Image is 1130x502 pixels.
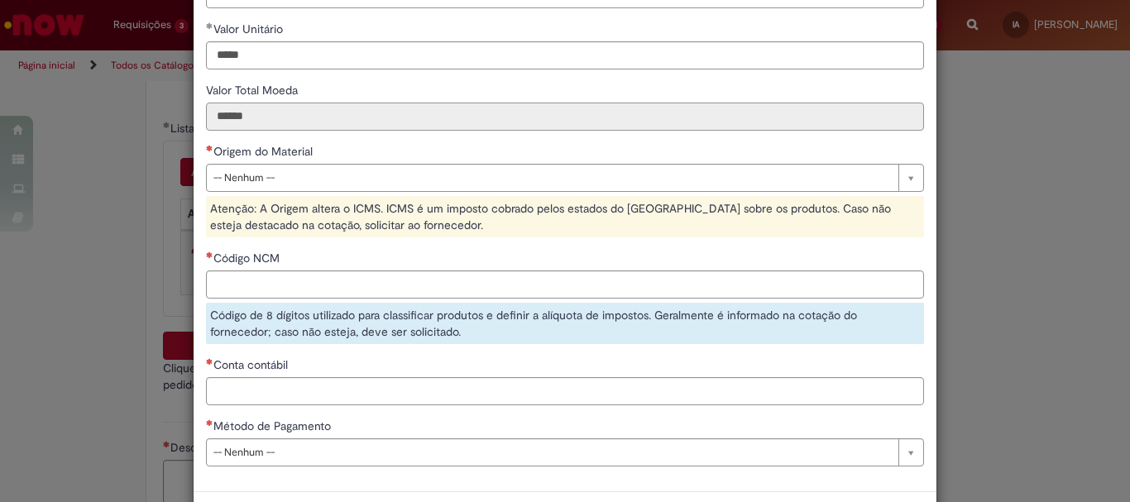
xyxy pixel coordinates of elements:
[213,22,286,36] span: Valor Unitário
[213,439,890,466] span: -- Nenhum --
[206,41,924,69] input: Valor Unitário
[206,145,213,151] span: Necessários
[213,251,283,265] span: Código NCM
[206,83,301,98] span: Somente leitura - Valor Total Moeda
[206,196,924,237] div: Atenção: A Origem altera o ICMS. ICMS é um imposto cobrado pelos estados do [GEOGRAPHIC_DATA] sob...
[206,419,213,426] span: Necessários
[206,251,213,258] span: Necessários
[206,103,924,131] input: Valor Total Moeda
[213,357,291,372] span: Conta contábil
[206,22,213,29] span: Obrigatório Preenchido
[206,303,924,344] div: Código de 8 dígitos utilizado para classificar produtos e definir a alíquota de impostos. Geralme...
[206,270,924,299] input: Código NCM
[213,144,316,159] span: Origem do Material
[213,418,334,433] span: Método de Pagamento
[206,358,213,365] span: Necessários
[206,377,924,405] input: Conta contábil
[213,165,890,191] span: -- Nenhum --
